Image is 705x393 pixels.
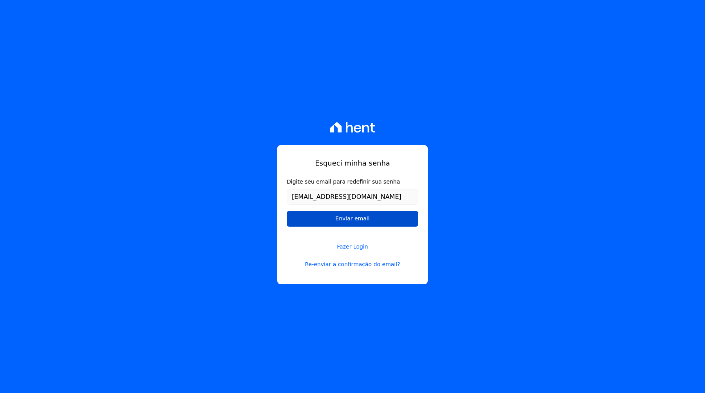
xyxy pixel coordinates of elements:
[287,260,418,269] a: Re-enviar a confirmação do email?
[287,189,418,205] input: Email
[287,233,418,251] a: Fazer Login
[287,158,418,168] h1: Esqueci minha senha
[287,178,418,186] label: Digite seu email para redefinir sua senha
[287,211,418,227] input: Enviar email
